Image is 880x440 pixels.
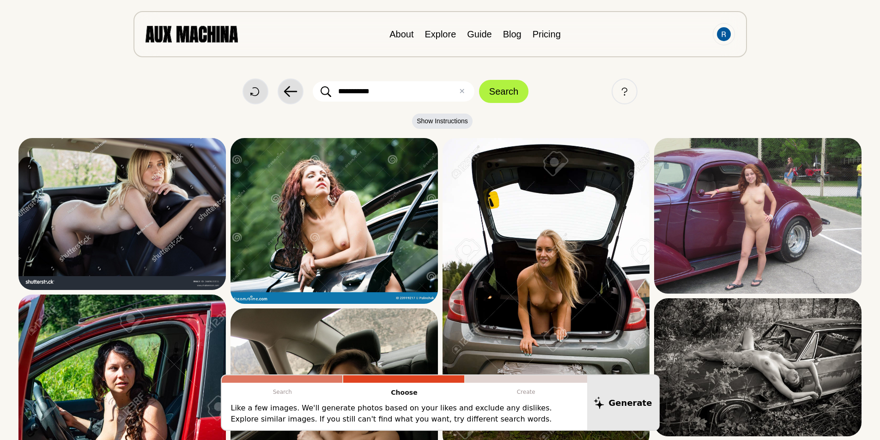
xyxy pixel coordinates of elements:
img: AUX MACHINA [146,26,238,42]
p: Like a few images. We'll generate photos based on your likes and exclude any dislikes. Explore si... [231,403,578,425]
img: Search result [231,138,438,304]
a: Blog [503,29,522,39]
button: Help [612,78,637,104]
a: Guide [467,29,492,39]
a: Explore [425,29,456,39]
a: Pricing [533,29,561,39]
p: Search [222,383,344,401]
button: Generate [587,375,659,430]
img: Avatar [717,27,731,41]
button: ✕ [459,86,465,97]
a: About [389,29,413,39]
p: Create [465,383,587,401]
button: Show Instructions [412,114,473,129]
img: Search result [654,298,862,436]
button: Back [278,78,303,104]
img: Search result [654,138,862,294]
img: Search result [18,138,226,290]
button: Search [479,80,528,103]
p: Choose [343,383,465,403]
